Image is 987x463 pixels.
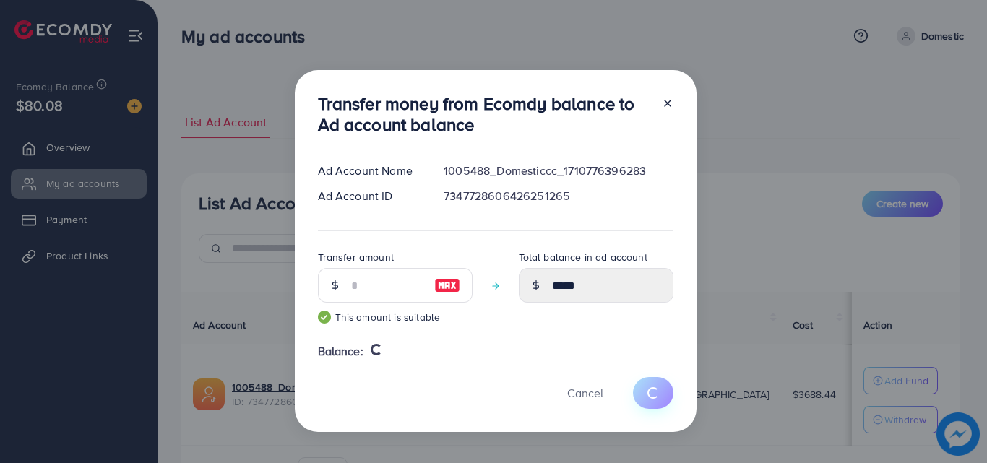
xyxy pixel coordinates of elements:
[318,343,363,360] span: Balance:
[306,163,433,179] div: Ad Account Name
[434,277,460,294] img: image
[306,188,433,204] div: Ad Account ID
[549,377,621,408] button: Cancel
[318,310,473,324] small: This amount is suitable
[519,250,647,264] label: Total balance in ad account
[567,385,603,401] span: Cancel
[318,311,331,324] img: guide
[318,250,394,264] label: Transfer amount
[432,188,684,204] div: 7347728606426251265
[432,163,684,179] div: 1005488_Domesticcc_1710776396283
[318,93,650,135] h3: Transfer money from Ecomdy balance to Ad account balance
